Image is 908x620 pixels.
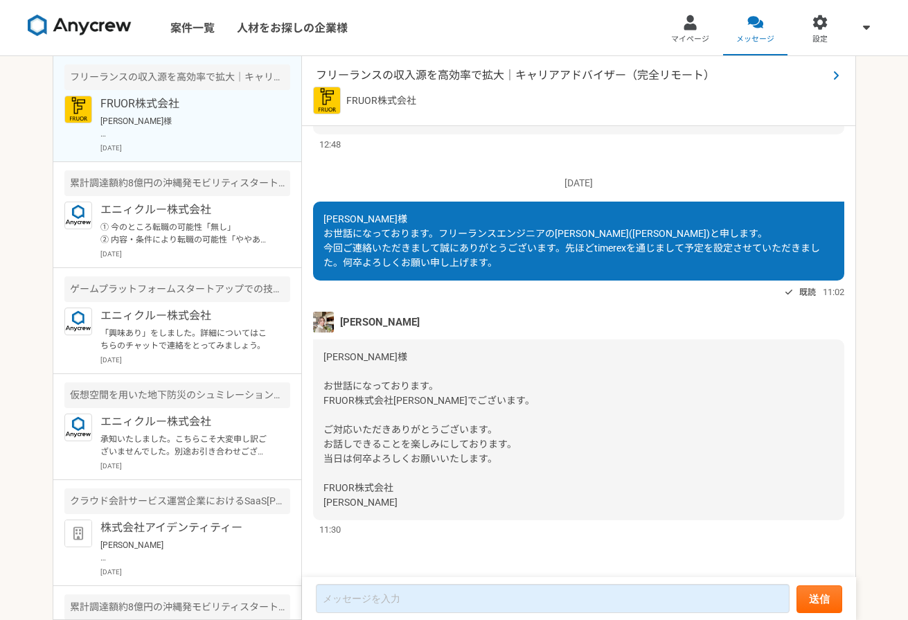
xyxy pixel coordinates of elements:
[100,143,290,153] p: [DATE]
[100,567,290,577] p: [DATE]
[671,34,709,45] span: マイページ
[64,520,92,547] img: default_org_logo-42cde973f59100197ec2c8e796e4974ac8490bb5b08a0eb061ff975e4574aa76.png
[100,539,271,564] p: [PERSON_NAME] お世話になっております。 株式会社アイデンティティーのテクフリカウンセラーです。 ご返信いただきありがとうございます。 確認したところ今回ご紹介させていただいた案件は...
[346,94,416,108] p: FRUOR株式会社
[64,414,92,441] img: logo_text_blue_01.png
[823,285,844,299] span: 11:02
[799,284,816,301] span: 既読
[323,213,820,268] span: [PERSON_NAME]様 お世話になっております。フリーランスエンジニアの[PERSON_NAME]([PERSON_NAME])と申します。 今回ご連絡いただきまして誠にありがとうございま...
[323,351,535,508] span: [PERSON_NAME]様 お世話になっております。 FRUOR株式会社[PERSON_NAME]でございます。 ご対応いただきありがとうございます。 お話しできることを楽しみにしております。...
[316,67,828,84] span: フリーランスの収入源を高効率で拡大｜キャリアアドバイザー（完全リモート）
[64,488,290,514] div: クラウド会計サービス運営企業におけるSaaS[PERSON_NAME]管理ツールのバックエンド開発
[313,176,844,191] p: [DATE]
[319,523,341,536] span: 11:30
[64,96,92,123] img: FRUOR%E3%83%AD%E3%82%B3%E3%82%99.png
[340,315,420,330] span: [PERSON_NAME]
[313,312,334,333] img: unnamed.jpg
[100,221,271,246] p: ① 今のところ転職の可能性「無し」 ② 内容・条件により転職の可能性「ややあり」（1年以上先） ③ 内容・条件により転職の可能性「あり」（半年から1年以内程度） ④ 転職を「積極的に検討中」（半...
[100,355,290,365] p: [DATE]
[100,96,271,112] p: FRUOR株式会社
[812,34,828,45] span: 設定
[64,64,290,90] div: フリーランスの収入源を高効率で拡大｜キャリアアドバイザー（完全リモート）
[100,414,271,430] p: エニィクルー株式会社
[313,87,341,114] img: FRUOR%E3%83%AD%E3%82%B3%E3%82%99.png
[100,115,271,140] p: [PERSON_NAME]様 お世話になっております。 FRUOR株式会社[PERSON_NAME]でございます。 ご対応いただきありがとうございます。 お話しできることを楽しみにしております。...
[100,461,290,471] p: [DATE]
[64,276,290,302] div: ゲームプラットフォームスタートアップでの技術責任者ポジション（VPoE）を募集
[64,170,290,196] div: 累計調達額約8億円の沖縄発モビリティスタートアップ テックリード
[100,520,271,536] p: 株式会社アイデンティティー
[796,585,842,613] button: 送信
[100,202,271,218] p: エニィクルー株式会社
[64,594,290,620] div: 累計調達額約8億円の沖縄発モビリティスタートアップ テックリード
[100,433,271,458] p: 承知いたしました。こちらこそ大変申し訳ございませんでした。別途お引き合わせございましたら随時ご連絡いただければと思います。引き続きよろしくお願いいたします。
[64,202,92,229] img: logo_text_blue_01.png
[28,15,132,37] img: 8DqYSo04kwAAAAASUVORK5CYII=
[100,308,271,324] p: エニィクルー株式会社
[100,249,290,259] p: [DATE]
[736,34,774,45] span: メッセージ
[64,382,290,408] div: 仮想空間を用いた地下防災のシュミレーションシステム開発 Unityエンジニア
[64,308,92,335] img: logo_text_blue_01.png
[100,327,271,352] p: 「興味あり」をしました。詳細についてはこちらのチャットで連絡をとってみましょう。
[319,138,341,151] span: 12:48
